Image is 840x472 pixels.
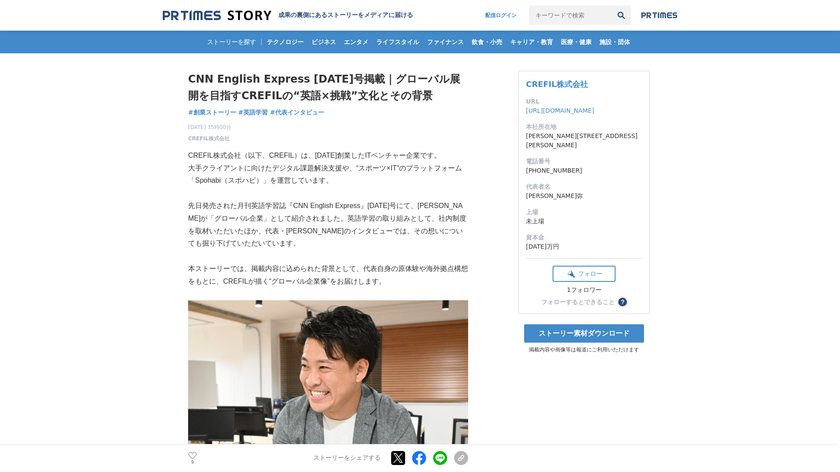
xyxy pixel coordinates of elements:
[238,108,268,116] span: #英語学習
[526,191,642,201] dd: [PERSON_NAME]弥
[526,208,642,217] dt: 上場
[507,31,556,53] a: キャリア・教育
[263,38,307,46] span: テクノロジー
[270,108,324,116] span: #代表インタビュー
[188,108,236,116] span: #創業ストーリー
[270,108,324,117] a: #代表インタビュー
[238,108,268,117] a: #英語学習
[557,31,595,53] a: 医療・健康
[541,299,615,305] div: フォローするとできること
[423,31,467,53] a: ファイナンス
[526,157,642,166] dt: 電話番号
[476,6,525,25] a: 配信ログイン
[526,107,594,114] a: [URL][DOMAIN_NAME]
[188,263,468,288] p: 本ストーリーでは、掲載内容に込められた背景として、代表自身の原体験や海外拠点構想をもとに、CREFILが描く“グローバル企業像”をお届けします。
[526,97,642,106] dt: URL
[526,182,642,191] dt: 代表者名
[518,346,650,354] p: 掲載内容や画像等は報道にご利用いただけます
[188,135,230,142] a: CREFIL株式会社
[526,233,642,242] dt: 資本金
[641,12,677,19] img: prtimes
[188,162,468,187] p: 大手クライアントに向けたデジタル課題解決支援や、“スポーツ×IT”のプラットフォーム「Spohabi（スポハビ）」を運営しています。
[373,31,423,53] a: ライフスタイル
[526,217,642,226] dd: 未上場
[163,10,413,21] a: 成果の裏側にあるストーリーをメディアに届ける 成果の裏側にあるストーリーをメディアに届ける
[188,460,197,465] p: 9
[553,266,616,282] button: フォロー
[188,123,231,131] span: [DATE] 15時00分
[557,38,595,46] span: 医療・健康
[313,455,381,462] p: ストーリーをシェアする
[188,200,468,250] p: 先日発売された月刊英語学習誌『CNN English Express』[DATE]号にて、[PERSON_NAME]が「グローバル企業」として紹介されました。英語学習の取り組みとして、社内制度を...
[526,166,642,175] dd: [PHONE_NUMBER]
[507,38,556,46] span: キャリア・教育
[308,38,339,46] span: ビジネス
[618,298,627,306] button: ？
[188,149,468,162] p: CREFIL株式会社（以下、CREFIL）は、[DATE]創業したITベンチャー企業です。
[373,38,423,46] span: ライフスタイル
[526,242,642,251] dd: [DATE]万円
[612,6,631,25] button: 検索
[308,31,339,53] a: ビジネス
[619,299,626,305] span: ？
[524,324,644,343] a: ストーリー素材ダウンロード
[468,38,506,46] span: 飲食・小売
[468,31,506,53] a: 飲食・小売
[596,38,633,46] span: 施設・団体
[526,80,588,89] a: CREFIL株式会社
[188,108,236,117] a: #創業ストーリー
[526,122,642,132] dt: 本社所在地
[596,31,633,53] a: 施設・団体
[529,6,612,25] input: キーワードで検索
[553,286,616,294] div: 1フォロワー
[163,10,271,21] img: 成果の裏側にあるストーリーをメディアに届ける
[423,38,467,46] span: ファイナンス
[263,31,307,53] a: テクノロジー
[526,132,642,150] dd: [PERSON_NAME][STREET_ADDRESS][PERSON_NAME]
[278,11,413,19] h2: 成果の裏側にあるストーリーをメディアに届ける
[340,38,372,46] span: エンタメ
[340,31,372,53] a: エンタメ
[188,71,468,104] h1: CNN English Express [DATE]号掲載｜グローバル展開を目指すCREFILの“英語×挑戦”文化とその背景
